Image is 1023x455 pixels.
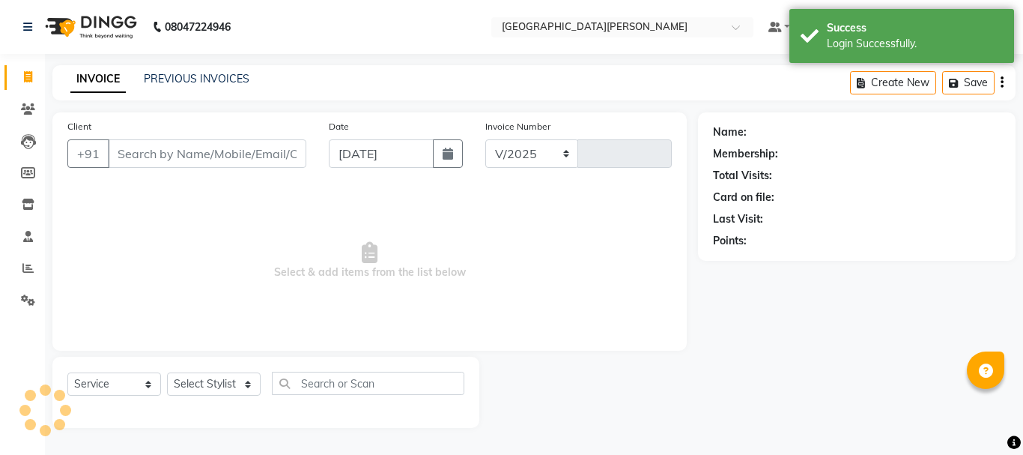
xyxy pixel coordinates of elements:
input: Search by Name/Mobile/Email/Code [108,139,306,168]
div: Total Visits: [713,168,772,184]
div: Login Successfully. [827,36,1003,52]
a: PREVIOUS INVOICES [144,72,249,85]
span: Select & add items from the list below [67,186,672,336]
div: Card on file: [713,190,774,205]
div: Last Visit: [713,211,763,227]
input: Search or Scan [272,372,464,395]
div: Success [827,20,1003,36]
button: Save [942,71,995,94]
button: Create New [850,71,936,94]
label: Client [67,120,91,133]
label: Date [329,120,349,133]
img: logo [38,6,141,48]
a: INVOICE [70,66,126,93]
b: 08047224946 [165,6,231,48]
div: Name: [713,124,747,140]
label: Invoice Number [485,120,550,133]
div: Membership: [713,146,778,162]
div: Points: [713,233,747,249]
button: +91 [67,139,109,168]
